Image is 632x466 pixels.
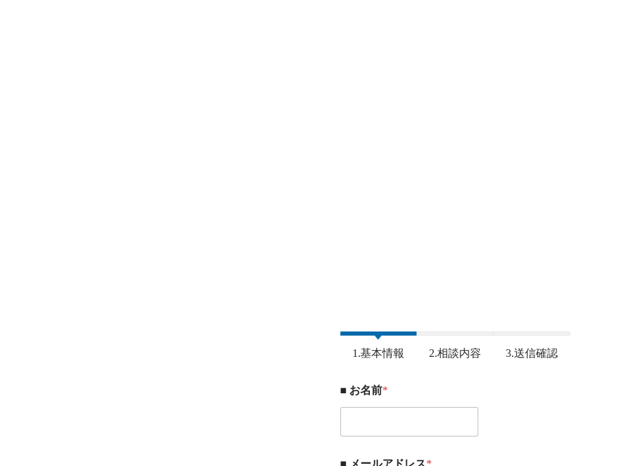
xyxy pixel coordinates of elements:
[340,331,417,336] span: 1
[495,347,568,360] span: 3.送信確認
[419,347,491,360] span: 2.相談内容
[342,347,414,360] span: 1.基本情報
[493,331,570,336] span: 3
[340,384,571,397] label: ■ お名前
[417,331,493,336] span: 2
